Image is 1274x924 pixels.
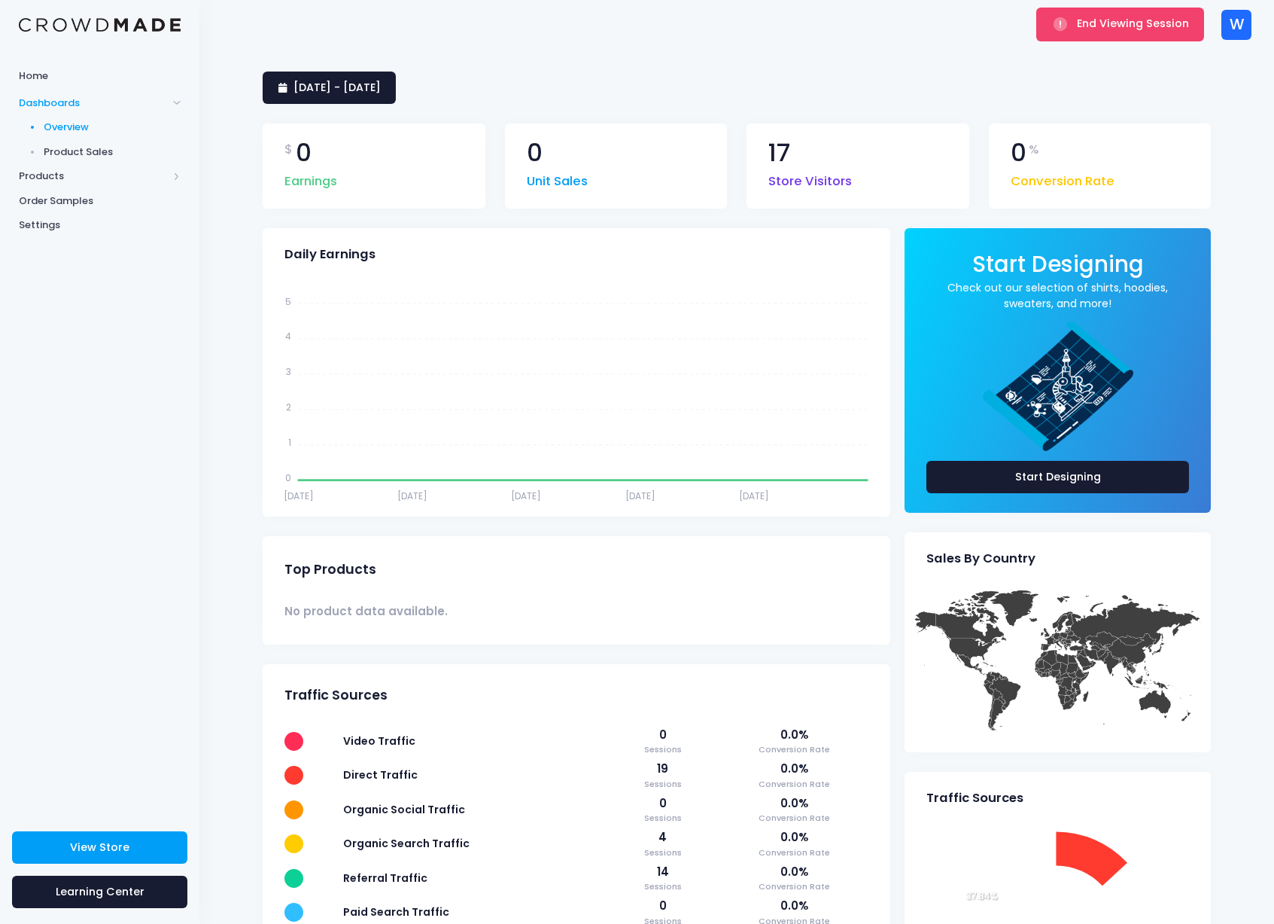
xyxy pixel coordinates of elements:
span: 0.0% [721,795,868,812]
a: Learning Center [12,876,187,908]
span: End Viewing Session [1077,16,1189,31]
div: W [1221,10,1251,40]
span: Conversion Rate [721,743,868,756]
span: 4 [619,829,706,846]
span: Paid Search Traffic [343,904,449,919]
span: Learning Center [56,884,144,899]
span: Conversion Rate [1011,165,1114,191]
span: Settings [19,218,181,233]
span: Traffic Sources [284,688,388,703]
span: 0 [619,898,706,914]
span: Unit Sales [527,165,588,191]
span: Daily Earnings [284,247,376,262]
span: 0.0% [721,727,868,743]
span: 19 [619,761,706,777]
span: Top Products [284,562,376,578]
span: Referral Traffic [343,871,427,886]
span: 0.0% [721,829,868,846]
button: End Viewing Session [1036,8,1204,41]
span: Organic Social Traffic [343,802,465,817]
span: Conversion Rate [721,778,868,791]
a: View Store [12,831,187,864]
span: Sessions [619,778,706,791]
span: Products [19,169,168,184]
tspan: [DATE] [284,489,314,502]
span: Conversion Rate [721,846,868,859]
span: 0.0% [721,864,868,880]
tspan: [DATE] [625,489,655,502]
img: Logo [19,18,181,32]
span: Sessions [619,812,706,825]
span: Sessions [619,846,706,859]
tspan: [DATE] [739,489,769,502]
span: Organic Search Traffic [343,836,470,851]
span: 0 [296,141,312,166]
span: Conversion Rate [721,880,868,893]
span: 0 [527,141,543,166]
span: Sessions [619,743,706,756]
span: Conversion Rate [721,812,868,825]
span: [DATE] - [DATE] [293,80,381,95]
span: 0 [619,795,706,812]
a: Start Designing [972,261,1144,276]
span: % [1029,141,1039,159]
a: Start Designing [926,461,1189,493]
span: Dashboards [19,96,168,111]
span: Traffic Sources [926,791,1023,806]
span: Home [19,69,181,84]
span: Earnings [284,165,337,191]
tspan: 1 [288,436,291,449]
span: 14 [619,864,706,880]
a: [DATE] - [DATE] [263,72,396,104]
span: Video Traffic [343,733,415,749]
span: 0.0% [721,898,868,914]
span: 17 [768,141,790,166]
tspan: [DATE] [511,489,541,502]
span: View Store [70,840,129,855]
tspan: 3 [286,365,291,378]
a: Check out our selection of shirts, hoodies, sweaters, and more! [926,280,1189,312]
span: Order Samples [19,194,181,209]
span: Product Sales [44,145,181,160]
span: Direct Traffic [343,767,418,782]
span: Sales By Country [926,551,1035,566]
tspan: 0 [285,471,291,484]
tspan: [DATE] [397,489,427,502]
tspan: 4 [285,330,291,343]
tspan: 2 [286,401,291,413]
span: $ [284,141,293,159]
span: Store Visitors [768,165,852,191]
span: 0.0% [721,761,868,777]
span: Overview [44,120,181,135]
span: Start Designing [972,249,1144,279]
tspan: 5 [285,294,291,307]
span: 0 [619,727,706,743]
span: No product data available. [284,603,448,620]
span: Sessions [619,880,706,893]
span: 0 [1011,141,1026,166]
